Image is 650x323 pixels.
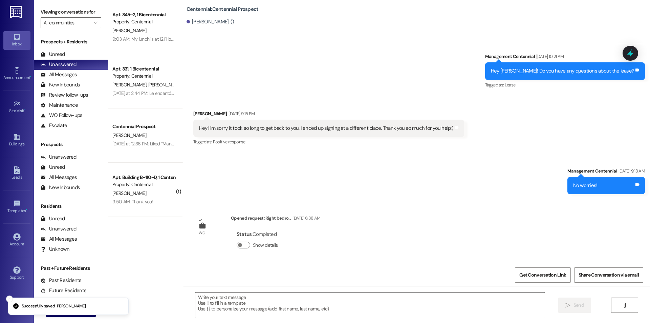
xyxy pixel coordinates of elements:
[622,303,627,308] i: 
[41,277,82,284] div: Past Residents
[41,225,77,233] div: Unanswered
[253,242,278,249] label: Show details
[227,110,255,117] div: [DATE] 9:15 PM
[112,27,146,34] span: [PERSON_NAME]
[41,102,78,109] div: Maintenance
[485,53,645,62] div: Management Centennial
[187,18,234,25] div: [PERSON_NAME]. ()
[94,20,97,25] i: 
[535,53,564,60] div: [DATE] 10:21 AM
[237,229,281,240] div: : Completed
[112,18,175,25] div: Property: Centennial
[41,92,88,99] div: Review follow-ups
[558,298,591,313] button: Send
[3,131,30,149] a: Buildings
[41,174,77,181] div: All Messages
[112,65,175,73] div: Apt. 331, 1 Bicentennial
[112,36,270,42] div: 9:03 AM: My lunch is at 12 I'll be there then to come pay you and talk to you guys
[41,122,67,129] div: Escalate
[41,184,80,191] div: New Inbounds
[3,198,30,216] a: Templates •
[112,132,146,138] span: [PERSON_NAME]
[237,231,252,238] b: Status
[112,123,175,130] div: Centennial Prospect
[41,71,77,78] div: All Messages
[26,207,27,212] span: •
[148,82,182,88] span: [PERSON_NAME]
[491,67,634,75] div: Hey [PERSON_NAME]! Do you have any questions about the lease?
[565,303,570,308] i: 
[41,246,69,253] div: Unknown
[199,125,453,132] div: Hey! I'm sorry it took so long to get back to you. I ended up signing at a different place. Thank...
[10,6,24,18] img: ResiDesk Logo
[3,264,30,283] a: Support
[193,137,464,147] div: Tagged as:
[34,38,108,45] div: Prospects + Residents
[41,287,86,294] div: Future Residents
[41,7,101,17] label: Viewing conversations for
[3,164,30,183] a: Leads
[34,203,108,210] div: Residents
[41,81,80,88] div: New Inbounds
[24,107,25,112] span: •
[199,229,205,237] div: WO
[112,90,272,96] div: [DATE] at 2:44 PM: Le encantó “Management Centennial (Centennial): Thank you!”
[112,11,175,18] div: Apt. 345~2, 1 Bicentennial
[193,110,464,120] div: [PERSON_NAME]
[44,17,90,28] input: All communities
[41,236,77,243] div: All Messages
[579,271,639,279] span: Share Conversation via email
[231,215,320,224] div: Opened request: Right bedro...
[112,199,153,205] div: 9:50 AM: Thank you!
[6,296,13,302] button: Close toast
[22,303,86,309] p: Successfully saved [PERSON_NAME]
[291,215,320,222] div: [DATE] 6:38 AM
[573,302,584,309] span: Send
[112,181,175,188] div: Property: Centennial
[567,167,645,177] div: Management Centennial
[213,139,245,145] span: Positive response
[574,267,643,283] button: Share Conversation via email
[34,265,108,272] div: Past + Future Residents
[485,80,645,90] div: Tagged as:
[515,267,570,283] button: Get Conversation Link
[617,167,645,175] div: [DATE] 9:13 AM
[112,141,389,147] div: [DATE] at 12:36 PM: Liked “Management Centennial ([GEOGRAPHIC_DATA]): Sorry our text system was d...
[41,215,65,222] div: Unread
[3,231,30,249] a: Account
[3,98,30,116] a: Site Visit •
[112,174,175,181] div: Apt. Building B~110~D, 1 Centennial
[112,190,146,196] span: [PERSON_NAME]
[3,31,30,49] a: Inbox
[41,51,65,58] div: Unread
[41,154,77,161] div: Unanswered
[34,141,108,148] div: Prospects
[519,271,566,279] span: Get Conversation Link
[41,61,77,68] div: Unanswered
[112,82,148,88] span: [PERSON_NAME]
[187,6,259,13] b: Centennial: Centennial Prospect
[505,82,516,88] span: Lease
[112,73,175,80] div: Property: Centennial
[30,74,31,79] span: •
[41,112,82,119] div: WO Follow-ups
[573,182,598,189] div: No worries!
[41,164,65,171] div: Unread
